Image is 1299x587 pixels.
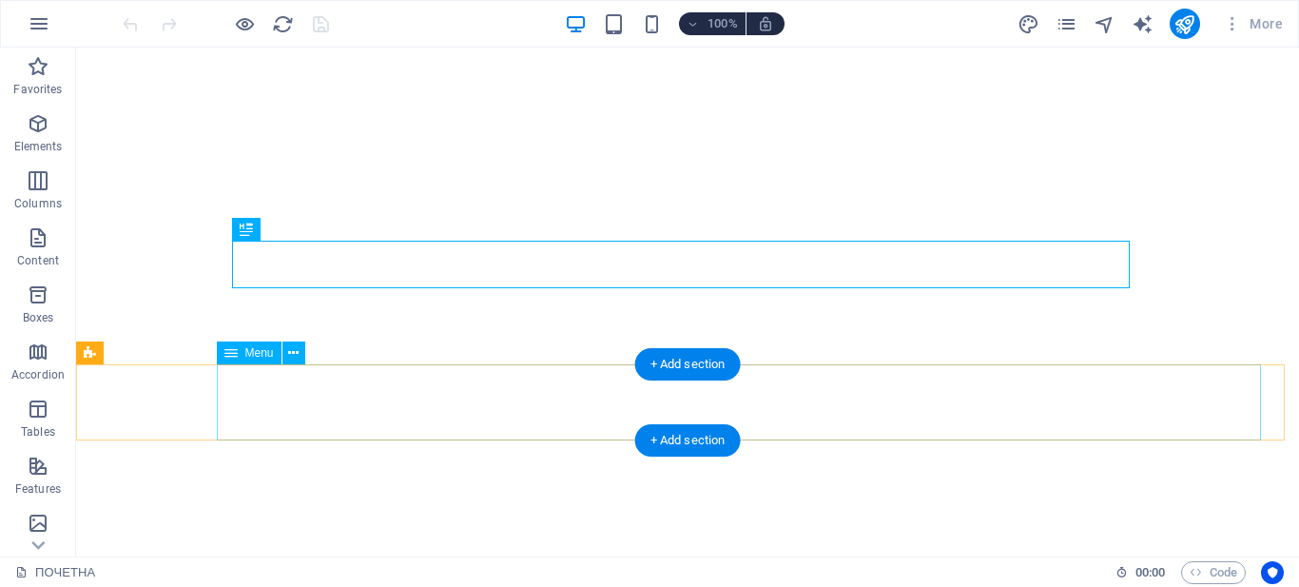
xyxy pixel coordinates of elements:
[1223,14,1283,33] span: More
[635,348,741,381] div: + Add section
[1261,561,1284,584] button: Usercentrics
[1181,561,1246,584] button: Code
[1215,9,1290,39] button: More
[1115,561,1166,584] h6: Session time
[1190,561,1237,584] span: Code
[1132,12,1154,35] button: text_generator
[15,561,95,584] a: Click to cancel selection. Double-click to open Pages
[1018,13,1039,35] i: Design (Ctrl+Alt+Y)
[635,424,741,457] div: + Add section
[21,424,55,440] p: Tables
[1149,565,1152,579] span: :
[11,367,65,382] p: Accordion
[1056,12,1078,35] button: pages
[271,12,294,35] button: reload
[1056,13,1077,35] i: Pages (Ctrl+Alt+S)
[1135,561,1165,584] span: 00 00
[14,139,63,154] p: Elements
[1170,9,1200,39] button: publish
[1094,12,1116,35] button: navigator
[13,82,62,97] p: Favorites
[17,253,59,268] p: Content
[245,347,274,359] span: Menu
[23,310,54,325] p: Boxes
[1018,12,1040,35] button: design
[14,196,62,211] p: Columns
[1132,13,1154,35] i: AI Writer
[708,12,738,35] h6: 100%
[679,12,746,35] button: 100%
[1173,13,1195,35] i: Publish
[272,13,294,35] i: Reload page
[233,12,256,35] button: Click here to leave preview mode and continue editing
[1094,13,1115,35] i: Navigator
[757,15,774,32] i: On resize automatically adjust zoom level to fit chosen device.
[15,481,61,497] p: Features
